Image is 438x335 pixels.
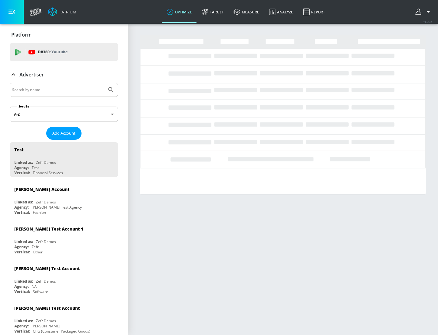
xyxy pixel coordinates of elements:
p: Youtube [51,49,68,55]
p: Platform [11,31,32,38]
div: Advertiser [10,66,118,83]
div: Vertical: [14,210,30,215]
span: v 4.25.2 [423,20,432,23]
button: Add Account [46,127,82,140]
div: [PERSON_NAME] Test Account 1Linked as:Zefr DemosAgency:ZefrVertical:Other [10,221,118,256]
div: CPG (Consumer Packaged Goods) [33,329,90,334]
div: Zefr Demos [36,199,56,205]
a: Report [298,1,330,23]
div: Linked as: [14,199,33,205]
div: [PERSON_NAME] Account [14,186,69,192]
div: Other [33,249,43,255]
span: Add Account [52,130,75,137]
input: Search by name [12,86,104,94]
div: Linked as: [14,239,33,244]
p: DV360: [38,49,68,55]
div: Atrium [59,9,76,15]
div: Zefr Demos [36,279,56,284]
div: [PERSON_NAME] Test Account [14,305,80,311]
div: Zefr [32,244,39,249]
div: [PERSON_NAME] AccountLinked as:Zefr DemosAgency:[PERSON_NAME] Test AgencyVertical:Fashion [10,182,118,217]
div: [PERSON_NAME] [32,323,60,329]
div: Agency: [14,284,29,289]
div: Zefr Demos [36,160,56,165]
div: Linked as: [14,279,33,284]
div: DV360: Youtube [10,43,118,61]
div: [PERSON_NAME] Test AccountLinked as:Zefr DemosAgency:NAVertical:Software [10,261,118,296]
div: Vertical: [14,329,30,334]
div: [PERSON_NAME] Test Agency [32,205,82,210]
a: measure [229,1,264,23]
div: TestLinked as:Zefr DemosAgency:TestVertical:Financial Services [10,142,118,177]
div: Test [32,165,39,170]
a: Analyze [264,1,298,23]
div: Agency: [14,244,29,249]
div: Test [14,147,23,153]
div: Linked as: [14,160,33,165]
div: Agency: [14,165,29,170]
div: Platform [10,26,118,43]
div: Vertical: [14,170,30,175]
a: optimize [162,1,197,23]
div: Linked as: [14,318,33,323]
div: A-Z [10,107,118,122]
a: Target [197,1,229,23]
div: [PERSON_NAME] Test Account [14,266,80,271]
div: [PERSON_NAME] Test Account 1 [14,226,83,232]
div: Agency: [14,323,29,329]
div: Vertical: [14,289,30,294]
div: Fashion [33,210,46,215]
p: Advertiser [19,71,44,78]
div: Zefr Demos [36,318,56,323]
div: NA [32,284,37,289]
div: Zefr Demos [36,239,56,244]
label: Sort By [17,104,30,108]
div: Vertical: [14,249,30,255]
div: Agency: [14,205,29,210]
a: Atrium [48,7,76,16]
div: Software [33,289,48,294]
div: Financial Services [33,170,63,175]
